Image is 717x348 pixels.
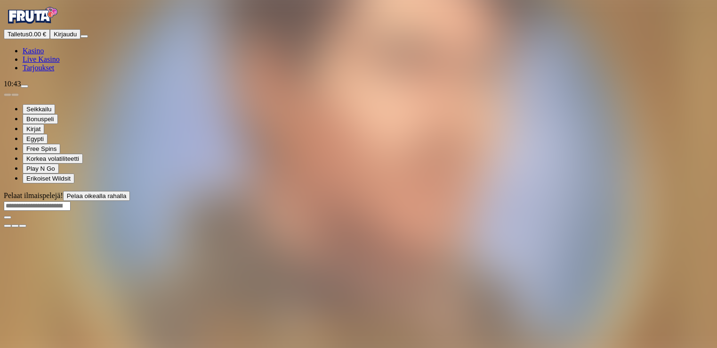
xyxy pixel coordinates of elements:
[26,155,79,162] span: Korkea volatiliteetti
[26,145,56,152] span: Free Spins
[26,175,71,182] span: Erikoiset Wildsit
[4,21,60,29] a: Fruta
[4,93,11,96] button: prev slide
[11,224,19,227] button: chevron-down icon
[23,55,60,63] span: Live Kasino
[23,124,44,134] button: Kirjat
[4,29,50,39] button: Talletusplus icon0.00 €
[29,31,46,38] span: 0.00 €
[19,224,26,227] button: fullscreen icon
[4,4,60,27] img: Fruta
[23,64,54,72] span: Tarjoukset
[23,114,58,124] button: Bonuspeli
[81,35,88,38] button: menu
[23,64,54,72] a: gift-inverted iconTarjoukset
[4,191,713,201] div: Pelaat ilmaispelejä!
[23,55,60,63] a: poker-chip iconLive Kasino
[4,201,71,211] input: Search
[23,164,59,174] button: Play N Go
[4,224,11,227] button: close icon
[8,31,29,38] span: Talletus
[23,47,44,55] span: Kasino
[50,29,81,39] button: Kirjaudu
[63,191,130,201] button: Pelaa oikealla rahalla
[26,125,40,133] span: Kirjat
[23,134,48,144] button: Egypti
[21,85,28,88] button: live-chat
[26,135,44,142] span: Egypti
[26,165,55,172] span: Play N Go
[4,80,21,88] span: 10:43
[23,47,44,55] a: diamond iconKasino
[23,174,74,183] button: Erikoiset Wildsit
[67,192,127,199] span: Pelaa oikealla rahalla
[54,31,77,38] span: Kirjaudu
[23,104,55,114] button: Seikkailu
[11,93,19,96] button: next slide
[23,154,83,164] button: Korkea volatiliteetti
[23,144,60,154] button: Free Spins
[26,116,54,123] span: Bonuspeli
[26,106,51,113] span: Seikkailu
[4,216,11,219] button: play icon
[4,4,713,72] nav: Primary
